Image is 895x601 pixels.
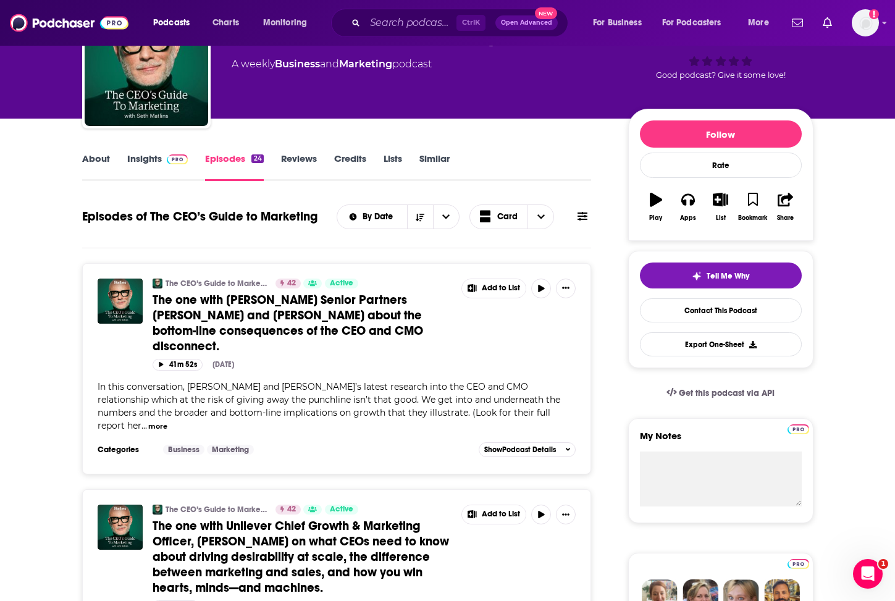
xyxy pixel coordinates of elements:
iframe: Intercom live chat [853,559,883,589]
span: In this conversation, [PERSON_NAME] and [PERSON_NAME]’s latest research into the CEO and CMO rela... [98,381,560,431]
button: Show profile menu [852,9,879,36]
span: Active [330,503,353,516]
span: For Podcasters [662,14,721,32]
a: Active [325,505,358,515]
span: Charts [212,14,239,32]
span: ... [141,420,147,431]
div: 42Good podcast? Give it some love! [628,11,813,88]
span: For Business [593,14,642,32]
svg: Add a profile image [869,9,879,19]
a: The one with Unilever Chief Growth & Marketing Officer, [PERSON_NAME] on what CEOs need to know a... [153,518,453,595]
a: Business [275,58,320,70]
a: The CEO’s Guide to Marketing [85,2,208,126]
a: Podchaser - Follow, Share and Rate Podcasts [10,11,128,35]
div: Apps [680,214,696,222]
a: Reviews [281,153,317,181]
button: Play [640,185,672,229]
span: Show Podcast Details [484,445,556,454]
div: [DATE] [212,360,234,369]
img: Podchaser Pro [788,424,809,434]
button: Bookmark [737,185,769,229]
button: open menu [254,13,323,33]
button: open menu [739,13,784,33]
button: open menu [433,205,459,229]
span: Good podcast? Give it some love! [656,70,786,80]
span: More [748,14,769,32]
div: A weekly podcast [232,57,432,72]
span: Tell Me Why [707,271,749,281]
img: The CEO’s Guide to Marketing [153,279,162,288]
img: Podchaser Pro [788,559,809,569]
button: Show More Button [462,505,526,524]
a: Similar [419,153,450,181]
h2: Choose List sort [337,204,460,229]
a: About [82,153,110,181]
a: 42 [275,505,301,515]
h3: Categories [98,445,153,455]
button: Show More Button [556,505,576,524]
label: My Notes [640,430,802,452]
a: InsightsPodchaser Pro [127,153,188,181]
div: 24 [251,154,263,163]
h1: Episodes of The CEO’s Guide to Marketing [82,209,317,224]
a: Active [325,279,358,288]
span: New [535,7,557,19]
div: Bookmark [738,214,767,222]
button: open menu [654,13,739,33]
button: ShowPodcast Details [479,442,576,457]
button: Sort Direction [407,205,433,229]
span: Active [330,277,353,290]
button: Show More Button [462,279,526,298]
button: more [148,421,167,432]
a: The one with [PERSON_NAME] Senior Partners [PERSON_NAME] and [PERSON_NAME] about the bottom-line ... [153,292,453,354]
span: Card [497,212,518,221]
img: The one with McKinsey Senior Partners Kelsey Robinson and Shelley Stewart about the bottom-line c... [98,279,143,324]
div: Rate [640,153,802,178]
span: Monitoring [263,14,307,32]
span: Add to List [482,284,520,293]
a: The CEO’s Guide to Marketing [166,279,267,288]
input: Search podcasts, credits, & more... [365,13,456,33]
a: Charts [204,13,246,33]
a: The CEO’s Guide to Marketing [166,505,267,515]
a: Get this podcast via API [657,378,785,408]
span: Add to List [482,510,520,519]
img: The CEO’s Guide to Marketing [153,505,162,515]
div: List [716,214,726,222]
div: Play [649,214,662,222]
a: 42 [275,279,301,288]
button: Apps [672,185,704,229]
button: open menu [337,212,407,221]
a: The one with Unilever Chief Growth & Marketing Officer, Esi Eggleston Bracey on what CEOs need to... [98,505,143,550]
span: 42 [287,503,296,516]
a: Lists [384,153,402,181]
img: Podchaser Pro [167,154,188,164]
a: Contact This Podcast [640,298,802,322]
span: By Date [363,212,397,221]
a: Credits [334,153,366,181]
button: open menu [584,13,657,33]
a: Show notifications dropdown [818,12,837,33]
img: tell me why sparkle [692,271,702,281]
span: 1 [878,559,888,569]
button: Follow [640,120,802,148]
a: Pro website [788,422,809,434]
img: User Profile [852,9,879,36]
button: 41m 52s [153,359,203,371]
span: 42 [287,277,296,290]
button: Share [769,185,801,229]
button: Open AdvancedNew [495,15,558,30]
button: Choose View [469,204,555,229]
a: Show notifications dropdown [787,12,808,33]
span: Ctrl K [456,15,485,31]
a: Episodes24 [205,153,263,181]
span: Podcasts [153,14,190,32]
button: List [704,185,736,229]
span: The one with [PERSON_NAME] Senior Partners [PERSON_NAME] and [PERSON_NAME] about the bottom-line ... [153,292,423,354]
span: and [320,58,339,70]
span: The one with Unilever Chief Growth & Marketing Officer, [PERSON_NAME] on what CEOs need to know a... [153,518,449,595]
